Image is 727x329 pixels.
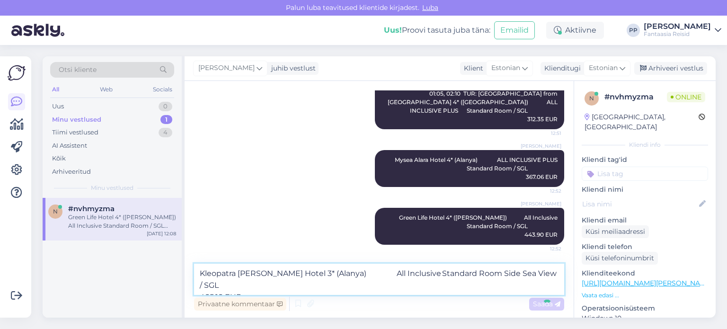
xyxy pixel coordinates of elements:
div: Tiimi vestlused [52,128,98,137]
div: Kliendi info [582,141,708,149]
div: 4 [159,128,172,137]
div: Socials [151,83,174,96]
p: Windows 10 [582,313,708,323]
div: PP [627,24,640,37]
span: Estonian [589,63,618,73]
div: Klienditugi [541,63,581,73]
div: AI Assistent [52,141,87,151]
div: [GEOGRAPHIC_DATA], [GEOGRAPHIC_DATA] [585,112,699,132]
span: [PERSON_NAME] [521,200,561,207]
div: [DATE] 12:08 [147,230,176,237]
span: [PERSON_NAME] [521,142,561,150]
div: Fantaasia Reisid [644,30,711,38]
p: Operatsioonisüsteem [582,303,708,313]
a: [PERSON_NAME]Fantaasia Reisid [644,23,721,38]
input: Lisa nimi [582,199,697,209]
div: Klient [460,63,483,73]
div: Aktiivne [546,22,604,39]
span: 12:52 [526,187,561,195]
div: [PERSON_NAME] [644,23,711,30]
span: Otsi kliente [59,65,97,75]
div: Arhiveeritud [52,167,91,177]
img: Askly Logo [8,64,26,82]
span: Online [667,92,705,102]
div: 0 [159,102,172,111]
div: # nvhmyzma [604,91,667,103]
div: Küsi telefoninumbrit [582,252,658,265]
span: Mysea Alara Hotel 4* (Alanya) ALL INCLUSIVE PLUS Standard Room / SGL 367.06 EUR [395,156,565,180]
input: Lisa tag [582,167,708,181]
button: Emailid [494,21,535,39]
span: Green Life Hotel 4* ([PERSON_NAME]) All Inclusive Standard Room / SGL 443.90 EUR [399,214,569,238]
p: Kliendi telefon [582,242,708,252]
span: [DATE], Sat 01:05, 02:10 TUR: [GEOGRAPHIC_DATA] from [GEOGRAPHIC_DATA] 4* ([GEOGRAPHIC_DATA]) ALL... [388,81,559,123]
p: Kliendi tag'id [582,155,708,165]
div: juhib vestlust [267,63,316,73]
p: Kliendi email [582,215,708,225]
div: Arhiveeri vestlus [634,62,707,75]
span: Luba [419,3,441,12]
div: 1 [160,115,172,124]
div: Minu vestlused [52,115,101,124]
div: Web [98,83,115,96]
b: Uus! [384,26,402,35]
div: Green Life Hotel 4* ([PERSON_NAME]) All Inclusive Standard Room / SGL 443.90 EUR [68,213,176,230]
span: 12:51 [526,130,561,137]
a: [URL][DOMAIN_NAME][PERSON_NAME] [582,279,712,287]
span: #nvhmyzma [68,205,115,213]
span: n [589,95,594,102]
span: Minu vestlused [91,184,133,192]
span: 12:52 [526,245,561,252]
div: Uus [52,102,64,111]
div: Proovi tasuta juba täna: [384,25,490,36]
p: Klienditeekond [582,268,708,278]
span: n [53,208,58,215]
span: [PERSON_NAME] [198,63,255,73]
div: All [50,83,61,96]
span: Estonian [491,63,520,73]
div: Kõik [52,154,66,163]
div: Küsi meiliaadressi [582,225,649,238]
p: Vaata edasi ... [582,291,708,300]
p: Kliendi nimi [582,185,708,195]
